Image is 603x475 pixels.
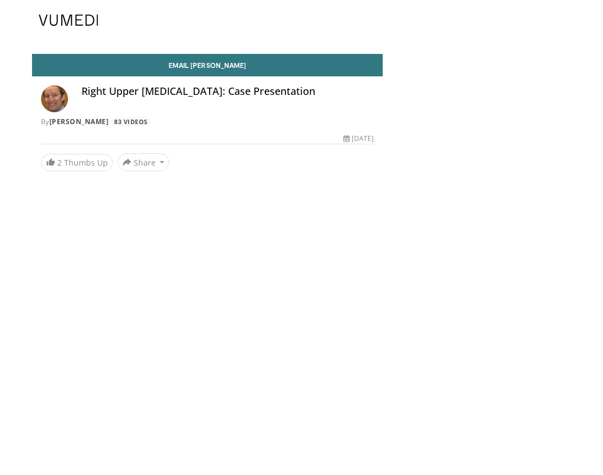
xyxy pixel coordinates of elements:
img: Avatar [41,85,68,112]
button: Share [117,153,170,171]
a: Email [PERSON_NAME] [32,54,383,76]
span: 2 [57,157,62,168]
h4: Right Upper [MEDICAL_DATA]: Case Presentation [81,85,374,98]
div: By [41,117,374,127]
div: [DATE] [343,134,374,144]
a: 83 Videos [111,117,152,126]
a: 2 Thumbs Up [41,154,113,171]
a: [PERSON_NAME] [49,117,109,126]
img: VuMedi Logo [39,15,98,26]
